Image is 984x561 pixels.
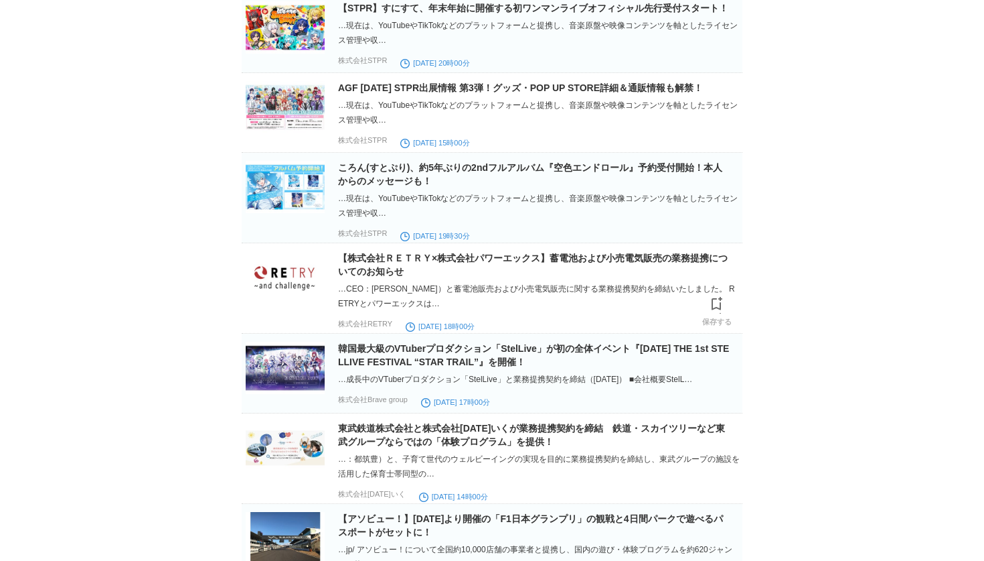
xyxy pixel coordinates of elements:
[338,489,406,499] p: 株式会社[DATE]いく
[419,493,488,501] time: [DATE] 14時00分
[246,251,325,304] img: 29991-6-da98e73be1351cf50679f5883a8a9245-288x156.png
[421,398,490,406] time: [DATE] 17時00分
[338,423,725,447] a: 東武鉄道株式会社と株式会社[DATE]いくが業務提携契約を締結 鉄道・スカイツリーなど東武グループならではの「体験プログラム」を提供！
[338,3,728,13] a: 【STPR】すにすて、年末年始に開催する初ワンマンライブオフィシャル先行受付スタート！
[338,343,729,367] a: 韓国最大級のVTuberプロダクション「StelLive」が初の全体イベント『[DATE] THE 1st STELLIVE FESTIVAL “STAR TRAIL”』を開催！
[246,342,325,394] img: 44525-562-e4b832048b206a251e859e1ab20d2e36-1920x1080.png
[400,59,469,67] time: [DATE] 20時00分
[338,395,408,405] p: 株式会社Brave group
[246,161,325,213] img: 59399-527-fc4f1542bcea156455d255c105d20461-3840x2160.jpg
[338,229,387,239] p: 株式会社STPR
[338,372,740,387] div: …成長中のVTuberプロダクション「StelLive」と業務提携契約を締結（[DATE]） ■会社概要StelL…
[246,1,325,54] img: 59399-529-f331948699aac5d4dbbc01c9a6739cfa-1920x1080.jpg
[406,322,475,330] time: [DATE] 18時00分
[400,232,469,240] time: [DATE] 19時30分
[338,452,740,481] div: …：都筑豊）と、子育て世代のウェルビーイングの実現を目的に業務提携契約を締結し、東武グループの施設を活用した保育士帯同型の…
[338,56,387,66] p: 株式会社STPR
[246,81,325,133] img: 59399-528-af25069a44fb9deb15c91c7b7a8e18d7-1920x1080.jpg
[338,253,728,277] a: 【株式会社ＲＥＴＲＹ×株式会社パワーエックス】蓄電池および小売電気販売の業務提携についてのお知らせ
[338,18,740,48] div: …現在は、YouTubeやTikTokなどのプラットフォームと提携し、音楽原盤や映像コンテンツを軸としたライセンス管理や収…
[246,422,325,474] img: 83629-27-ed3f5645db8f8663c5a67167ac36c292-324x143.jpg
[338,513,723,538] a: 【アソビュー！】[DATE]より開催の「F1日本グランプリ」の観戦と4日間パークで遊べるパスポートがセットに！
[400,139,469,147] time: [DATE] 15時00分
[338,162,722,186] a: ころん(すとぷり)、約5年ぶりの2ndフルアルバム『空色エンドロール』予約受付開始！本人からのメッセージも！
[338,82,703,93] a: AGF [DATE] STPR出展情報 第3弾！グッズ・POP UP STORE詳細＆通販情報も解禁！
[338,135,387,145] p: 株式会社STPR
[338,98,740,127] div: …現在は、YouTubeやTikTokなどのプラットフォームと提携し、音楽原盤や映像コンテンツを軸としたライセンス管理や収…
[338,319,392,329] p: 株式会社RETRY
[338,282,740,311] div: …CEO：[PERSON_NAME]）と蓄電池販売および小売電気販売に関する業務提携契約を締結いたしました。 RETRYとパワーエックスは…
[702,293,732,326] a: 保存する
[338,191,740,221] div: …現在は、YouTubeやTikTokなどのプラットフォームと提携し、音楽原盤や映像コンテンツを軸としたライセンス管理や収…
